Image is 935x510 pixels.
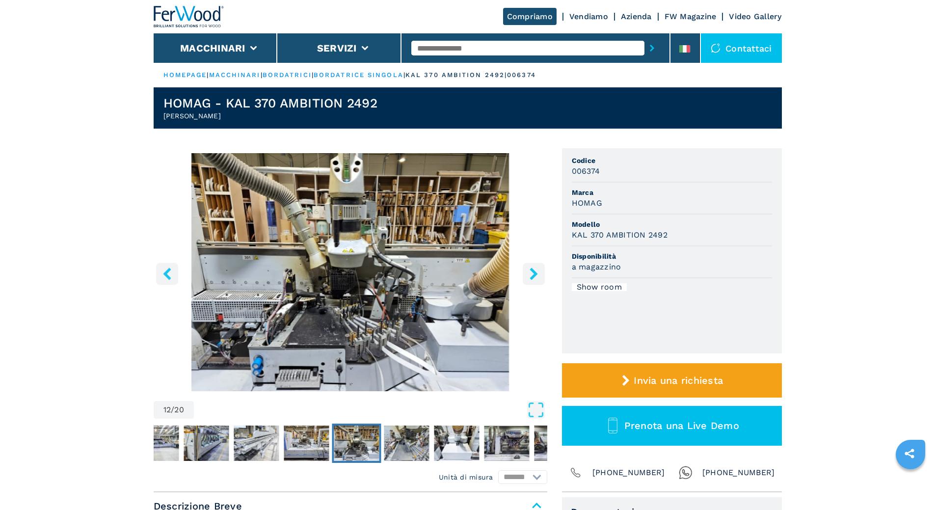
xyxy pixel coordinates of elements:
[171,406,174,414] span: /
[182,424,231,463] button: Go to Slide 9
[572,261,621,272] h3: a magazzino
[163,111,377,121] h2: [PERSON_NAME]
[317,42,357,54] button: Servizi
[644,37,660,59] button: submit-button
[174,406,184,414] span: 20
[897,441,922,466] a: sharethis
[484,426,529,461] img: 3318a6e1e193bcb319a9ddd547425219
[572,219,772,229] span: Modello
[163,406,171,414] span: 12
[209,71,261,79] a: macchinari
[332,424,381,463] button: Go to Slide 12
[184,426,229,461] img: e9e44c587aa569691cb81b0e00740d79
[572,283,627,291] div: Show room
[562,406,782,446] button: Prenota una Live Demo
[154,6,224,27] img: Ferwood
[134,426,179,461] img: 62432299f51f696a3f463ddc911331bd
[314,71,403,79] a: bordatrice singola
[163,71,207,79] a: HOMEPAGE
[384,426,429,461] img: 58c808732f59e90cf3d66a0b7aaa62ba
[532,424,581,463] button: Go to Slide 16
[403,71,405,79] span: |
[634,375,723,386] span: Invia una richiesta
[572,165,600,177] h3: 006374
[893,466,928,503] iframe: Chat
[284,426,329,461] img: 99c03a97506194d96f2cd76ed55d56d3
[569,466,583,480] img: Phone
[572,197,602,209] h3: HOMAG
[405,71,507,80] p: kal 370 ambition 2492 |
[507,71,536,80] p: 006374
[282,424,331,463] button: Go to Slide 11
[154,153,547,391] img: Bordatrice Singola HOMAG KAL 370 AMBITION 2492
[439,472,493,482] em: Unità di misura
[503,8,557,25] a: Compriamo
[180,42,245,54] button: Macchinari
[432,424,481,463] button: Go to Slide 14
[592,466,665,480] span: [PHONE_NUMBER]
[729,12,781,21] a: Video Gallery
[234,426,279,461] img: 78d0c5e318864c436bfe6c5c0f69825b
[312,71,314,79] span: |
[572,188,772,197] span: Marca
[572,229,668,241] h3: KAL 370 AMBITION 2492
[621,12,652,21] a: Azienda
[261,71,263,79] span: |
[232,424,281,463] button: Go to Slide 10
[132,424,181,463] button: Go to Slide 8
[382,424,431,463] button: Go to Slide 13
[701,33,782,63] div: Contattaci
[482,424,531,463] button: Go to Slide 15
[624,420,739,431] span: Prenota una Live Demo
[207,71,209,79] span: |
[562,363,782,398] button: Invia una richiesta
[534,426,579,461] img: cbb5ad16de8f6b202599e41e79871919
[196,401,545,419] button: Open Fullscreen
[572,251,772,261] span: Disponibilità
[572,156,772,165] span: Codice
[523,263,545,285] button: right-button
[665,12,717,21] a: FW Magazine
[569,12,608,21] a: Vendiamo
[679,466,693,480] img: Whatsapp
[334,426,379,461] img: 62e4edd3a59e14aa4be06ece251abb58
[702,466,775,480] span: [PHONE_NUMBER]
[163,95,377,111] h1: HOMAG - KAL 370 AMBITION 2492
[263,71,312,79] a: bordatrici
[154,153,547,391] div: Go to Slide 12
[434,426,479,461] img: f599d6755a4aabc178512968358b49a0
[156,263,178,285] button: left-button
[711,43,721,53] img: Contattaci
